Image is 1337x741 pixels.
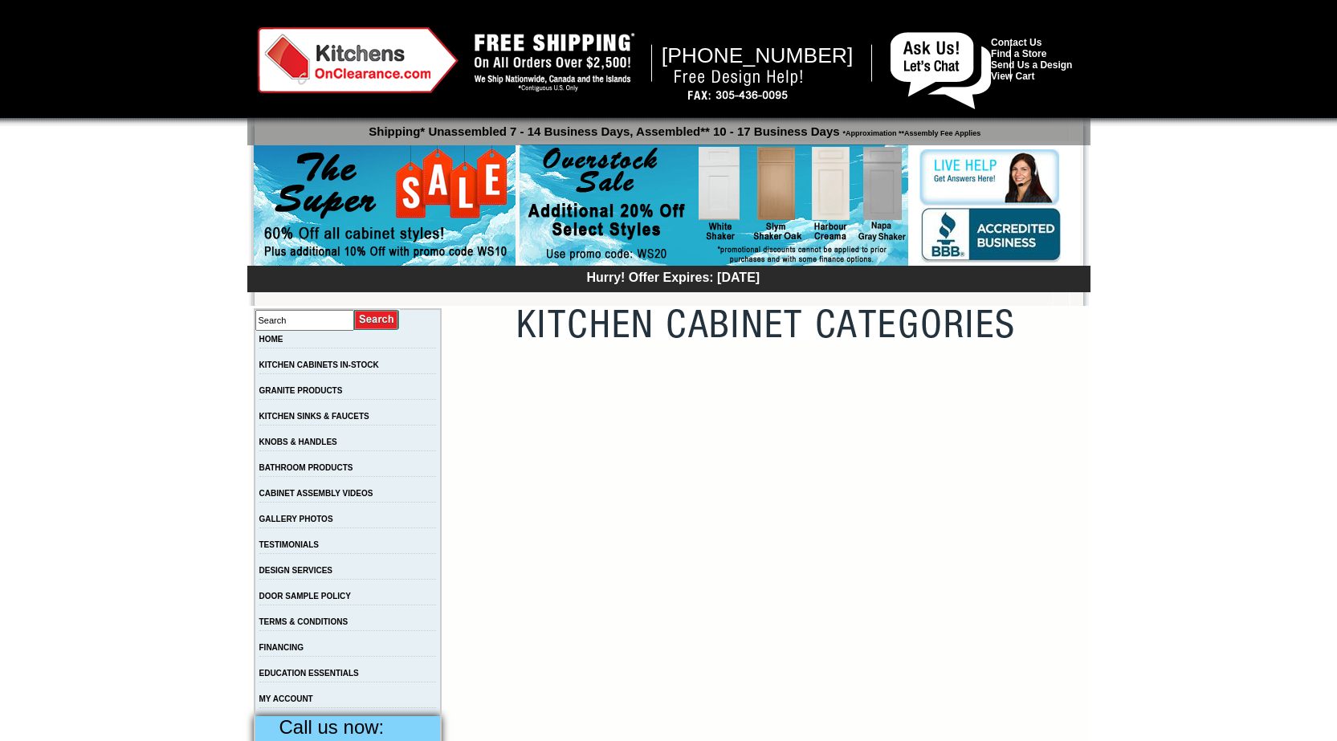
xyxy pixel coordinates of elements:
a: Find a Store [991,48,1046,59]
a: HOME [259,335,283,344]
a: Contact Us [991,37,1041,48]
img: Kitchens on Clearance Logo [258,27,459,93]
span: Call us now: [279,716,385,738]
a: CABINET ASSEMBLY VIDEOS [259,489,373,498]
a: DOOR SAMPLE POLICY [259,592,351,601]
a: EDUCATION ESSENTIALS [259,669,359,678]
input: Submit [354,309,400,331]
a: TERMS & CONDITIONS [259,617,349,626]
a: Send Us a Design [991,59,1072,71]
a: BATHROOM PRODUCTS [259,463,353,472]
div: Hurry! Offer Expires: [DATE] [255,268,1090,285]
a: KNOBS & HANDLES [259,438,337,446]
a: DESIGN SERVICES [259,566,333,575]
a: GRANITE PRODUCTS [259,386,343,395]
a: MY ACCOUNT [259,694,313,703]
a: KITCHEN SINKS & FAUCETS [259,412,369,421]
a: KITCHEN CABINETS IN-STOCK [259,360,379,369]
a: TESTIMONIALS [259,540,319,549]
span: [PHONE_NUMBER] [662,43,854,67]
a: FINANCING [259,643,304,652]
a: GALLERY PHOTOS [259,515,333,523]
span: *Approximation **Assembly Fee Applies [840,125,981,137]
a: View Cart [991,71,1034,82]
p: Shipping* Unassembled 7 - 14 Business Days, Assembled** 10 - 17 Business Days [255,117,1090,138]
